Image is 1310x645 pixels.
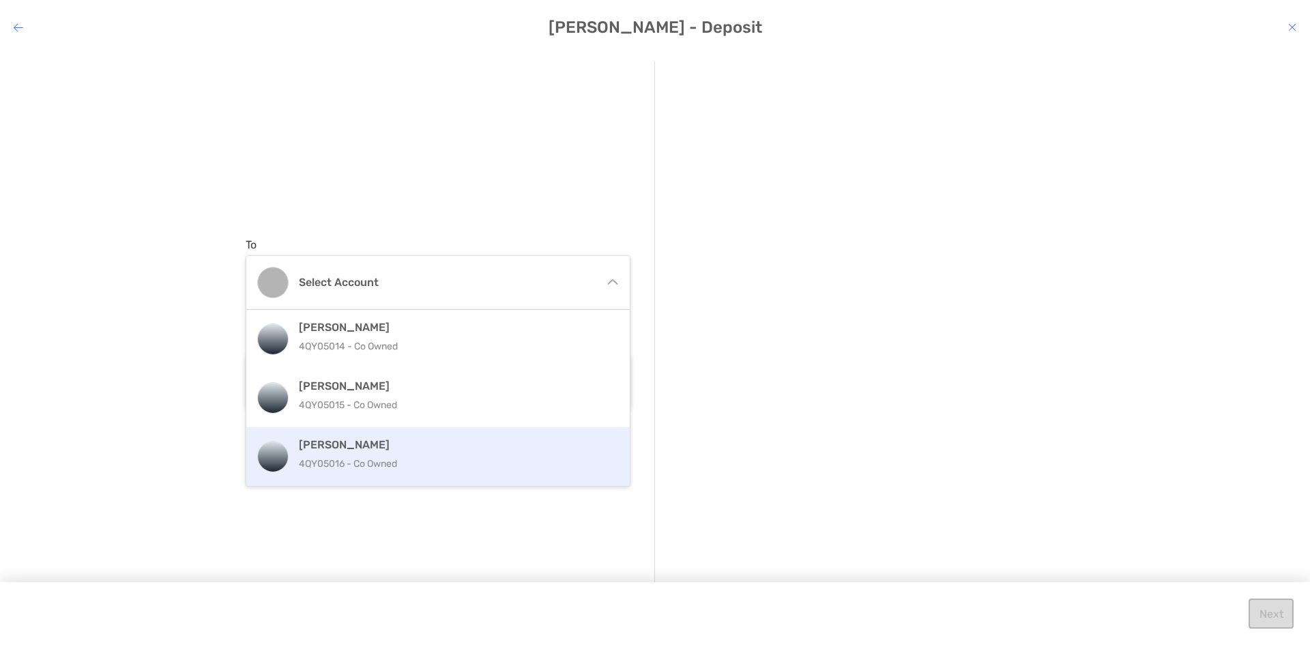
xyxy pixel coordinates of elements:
[299,276,594,289] h4: Select account
[299,438,607,451] h4: [PERSON_NAME]
[299,379,607,392] h4: [PERSON_NAME]
[258,324,288,354] img: Nicholas UTMA
[299,397,607,414] p: 4QY05015 - Co Owned
[299,338,607,355] p: 4QY05014 - Co Owned
[299,455,607,472] p: 4QY05016 - Co Owned
[246,238,257,251] label: To
[299,321,607,334] h4: [PERSON_NAME]
[258,442,288,472] img: Abigail UTMA
[258,383,288,413] img: Matthew UTMA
